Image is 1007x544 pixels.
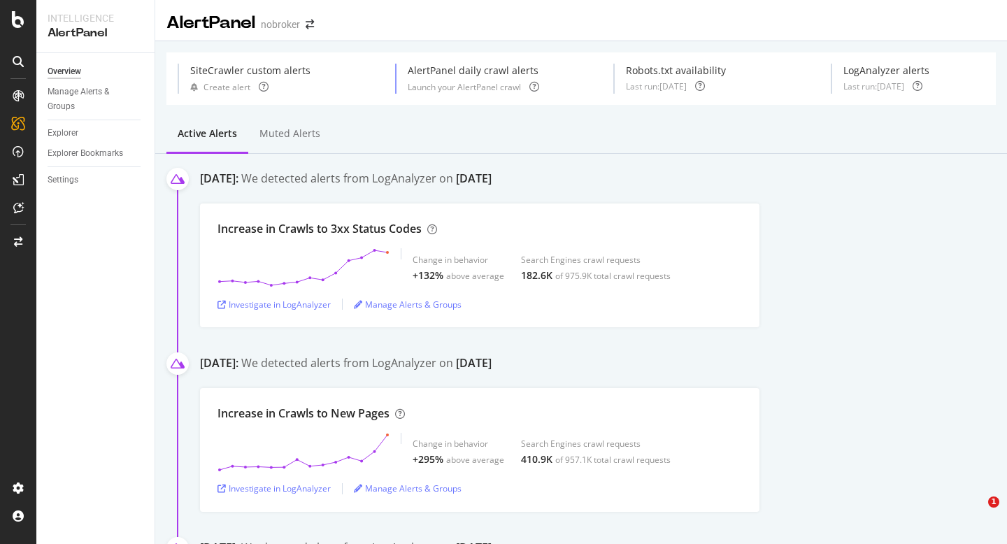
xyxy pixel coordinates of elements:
[190,80,250,94] button: Create alert
[446,270,504,282] div: above average
[217,406,390,422] div: Increase in Crawls to New Pages
[354,293,462,315] button: Manage Alerts & Groups
[48,64,145,79] a: Overview
[408,80,521,94] button: Launch your AlertPanel crawl
[413,254,504,266] div: Change in behavior
[217,221,422,237] div: Increase in Crawls to 3xx Status Codes
[408,81,521,93] div: Launch your AlertPanel crawl
[959,496,993,530] iframe: Intercom live chat
[48,126,78,141] div: Explorer
[217,482,331,494] a: Investigate in LogAnalyzer
[48,25,143,41] div: AlertPanel
[166,11,255,35] div: AlertPanel
[48,85,131,114] div: Manage Alerts & Groups
[190,64,310,78] div: SiteCrawler custom alerts
[988,496,999,508] span: 1
[626,80,687,92] div: Last run: [DATE]
[354,482,462,494] a: Manage Alerts & Groups
[217,299,331,310] a: Investigate in LogAnalyzer
[217,293,331,315] button: Investigate in LogAnalyzer
[306,20,314,29] div: arrow-right-arrow-left
[241,171,492,189] div: We detected alerts from LogAnalyzer on
[241,355,492,374] div: We detected alerts from LogAnalyzer on
[259,127,320,141] div: Muted alerts
[626,64,726,78] div: Robots.txt availability
[203,81,250,93] div: Create alert
[413,269,443,282] div: +132%
[217,478,331,500] button: Investigate in LogAnalyzer
[200,171,238,189] div: [DATE]:
[48,146,145,161] a: Explorer Bookmarks
[261,17,300,31] div: nobroker
[48,173,145,187] a: Settings
[48,64,81,79] div: Overview
[456,171,492,187] div: [DATE]
[48,85,145,114] a: Manage Alerts & Groups
[521,254,671,266] div: Search Engines crawl requests
[48,173,78,187] div: Settings
[48,11,143,25] div: Intelligence
[555,454,671,466] div: of 957.1K total crawl requests
[843,80,904,92] div: Last run: [DATE]
[413,452,443,466] div: +295%
[413,438,504,450] div: Change in behavior
[521,438,671,450] div: Search Engines crawl requests
[178,127,237,141] div: Active alerts
[521,269,552,282] div: 182.6K
[354,299,462,310] a: Manage Alerts & Groups
[354,478,462,500] button: Manage Alerts & Groups
[555,270,671,282] div: of 975.9K total crawl requests
[843,64,929,78] div: LogAnalyzer alerts
[48,146,123,161] div: Explorer Bookmarks
[521,452,552,466] div: 410.9K
[446,454,504,466] div: above average
[456,355,492,371] div: [DATE]
[200,355,238,374] div: [DATE]:
[48,126,145,141] a: Explorer
[408,64,539,78] div: AlertPanel daily crawl alerts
